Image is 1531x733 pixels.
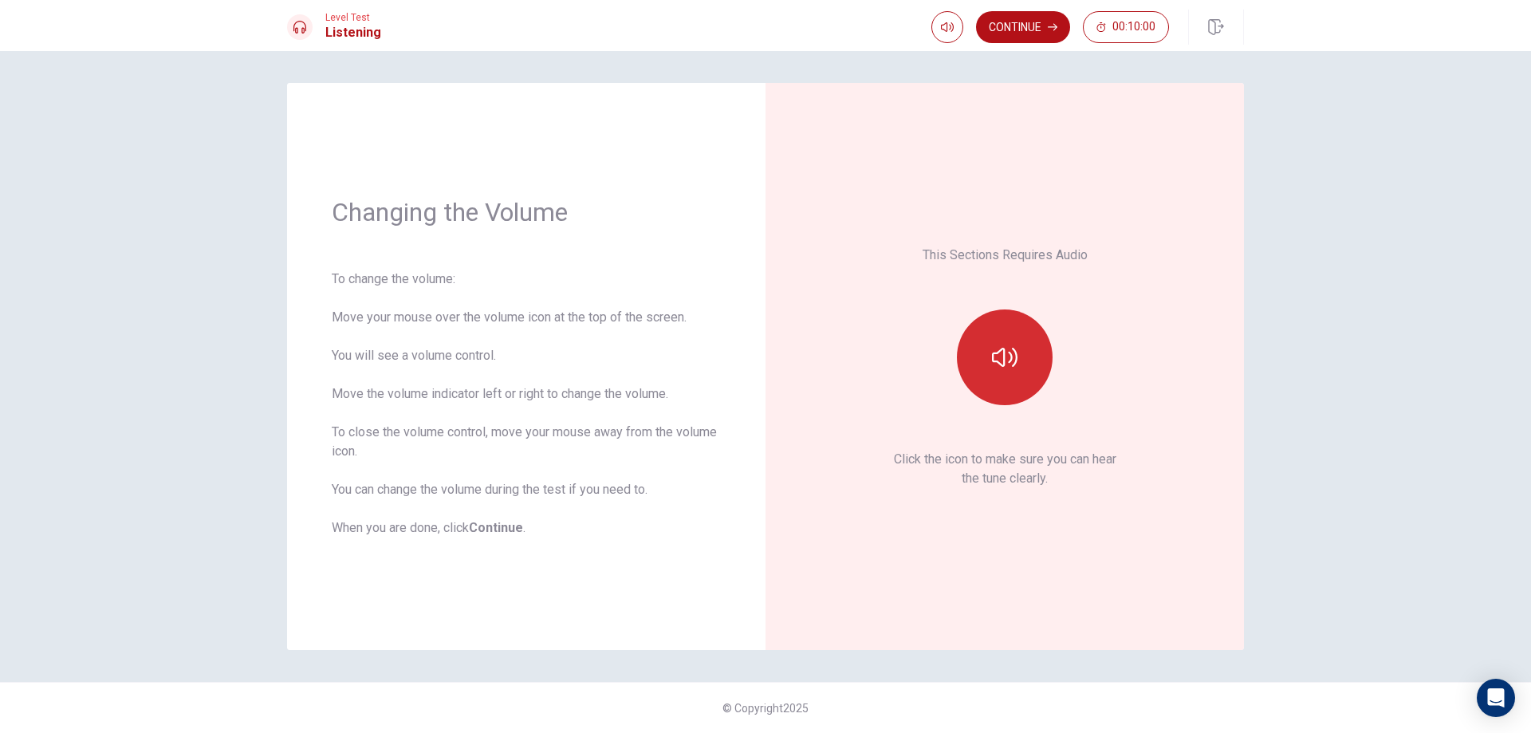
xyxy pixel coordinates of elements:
[1477,679,1515,717] div: Open Intercom Messenger
[722,702,809,715] span: © Copyright 2025
[469,520,523,535] b: Continue
[325,23,381,42] h1: Listening
[894,450,1116,488] p: Click the icon to make sure you can hear the tune clearly.
[332,270,721,538] div: To change the volume: Move your mouse over the volume icon at the top of the screen. You will see...
[1083,11,1169,43] button: 00:10:00
[325,12,381,23] span: Level Test
[976,11,1070,43] button: Continue
[332,196,721,228] h1: Changing the Volume
[923,246,1088,265] p: This Sections Requires Audio
[1112,21,1155,33] span: 00:10:00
